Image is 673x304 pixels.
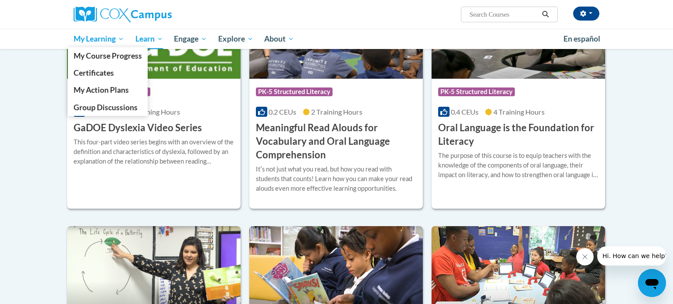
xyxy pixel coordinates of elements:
h3: GaDOE Dyslexia Video Series [74,121,202,135]
iframe: Message from company [597,246,666,266]
iframe: Button to launch messaging window [638,269,666,297]
iframe: Close message [576,248,594,266]
span: 2 Training Hours [311,108,362,116]
input: Search Courses [469,9,539,20]
h3: Oral Language is the Foundation for Literacy [438,121,599,148]
span: 0.4 CEUs [451,108,478,116]
span: Group Discussions [74,103,138,112]
button: Account Settings [573,7,599,21]
span: Explore [218,34,253,44]
a: Cox Campus [74,7,240,22]
a: Explore [213,29,259,49]
span: My Action Plans [74,85,129,94]
a: Group Discussions [68,99,148,116]
span: Engage [174,34,207,44]
a: My Learning [68,29,130,49]
a: My Course Progress [68,47,148,64]
div: Main menu [60,29,613,49]
span: PK-5 Structured Literacy [256,87,333,96]
span: 1.5 Training Hours [124,108,180,116]
a: Certificates [68,64,148,81]
span: My Course Progress [74,51,142,60]
a: En español [558,30,606,48]
h3: Meaningful Read Alouds for Vocabulary and Oral Language Comprehension [256,121,416,161]
div: This four-part video series begins with an overview of the definition and characteristics of dysl... [74,137,234,166]
span: 4 Training Hours [493,108,545,116]
span: En español [563,34,600,43]
button: Search [539,9,552,20]
img: Cox Campus [74,7,172,22]
a: Engage [168,29,213,49]
span: 0.2 CEUs [269,108,296,116]
div: The purpose of this course is to equip teachers with the knowledge of the components of oral lang... [438,151,599,180]
a: About [259,29,300,49]
div: Itʹs not just what you read, but how you read with students that counts! Learn how you can make y... [256,164,416,193]
span: Hi. How can we help? [5,6,71,13]
a: My Action Plans [68,81,148,98]
span: PK-5 Structured Literacy [438,87,515,96]
span: Certificates [74,68,114,77]
a: Learn [130,29,169,49]
span: About [264,34,294,44]
span: Learn [135,34,163,44]
span: My Learning [74,34,124,44]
